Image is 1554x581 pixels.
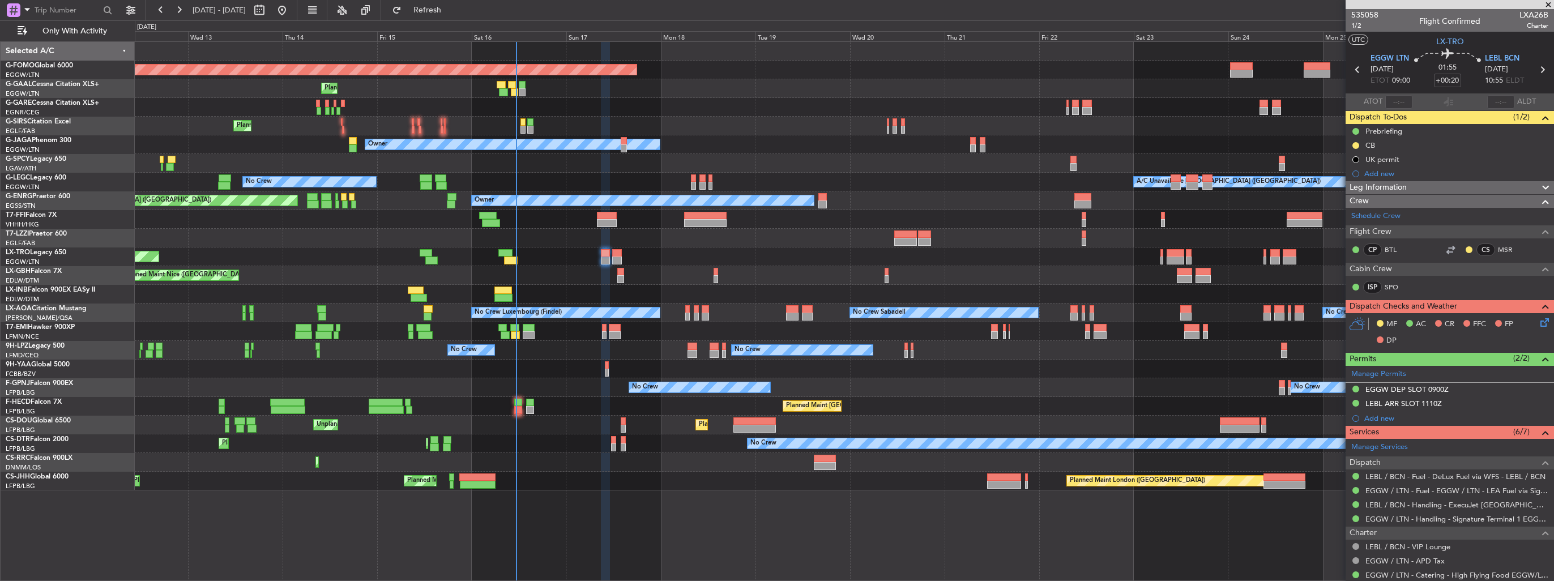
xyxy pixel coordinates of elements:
[1351,211,1401,222] a: Schedule Crew
[6,332,39,341] a: LFMN/NCE
[407,472,586,489] div: Planned Maint [GEOGRAPHIC_DATA] ([GEOGRAPHIC_DATA])
[222,435,280,452] div: Planned Maint Sofia
[1350,300,1457,313] span: Dispatch Checks and Weather
[6,436,30,443] span: CS-DTR
[1365,126,1402,136] div: Prebriefing
[1513,352,1530,364] span: (2/2)
[6,305,32,312] span: LX-AOA
[6,249,30,256] span: LX-TRO
[6,212,25,219] span: T7-FFI
[755,31,850,41] div: Tue 19
[1351,9,1378,21] span: 535058
[1445,319,1454,330] span: CR
[404,6,451,14] span: Refresh
[317,416,503,433] div: Unplanned Maint [GEOGRAPHIC_DATA] ([GEOGRAPHIC_DATA])
[1519,21,1548,31] span: Charter
[6,137,71,144] a: G-JAGAPhenom 300
[283,31,377,41] div: Thu 14
[1371,64,1394,75] span: [DATE]
[1386,319,1397,330] span: MF
[6,249,66,256] a: LX-TROLegacy 650
[1350,527,1377,540] span: Charter
[1350,225,1391,238] span: Flight Crew
[6,193,32,200] span: G-ENRG
[472,31,566,41] div: Sat 16
[6,156,66,163] a: G-SPCYLegacy 650
[6,399,62,405] a: F-HECDFalcon 7X
[237,117,415,134] div: Planned Maint [GEOGRAPHIC_DATA] ([GEOGRAPHIC_DATA])
[1137,173,1321,190] div: A/C Unavailable [GEOGRAPHIC_DATA] ([GEOGRAPHIC_DATA])
[1498,245,1523,255] a: MSR
[6,417,32,424] span: CS-DOU
[1386,335,1397,347] span: DP
[1371,75,1389,87] span: ETOT
[1363,281,1382,293] div: ISP
[6,174,30,181] span: G-LEGC
[1517,96,1536,108] span: ALDT
[6,230,29,237] span: T7-LZZI
[1365,486,1548,495] a: EGGW / LTN - Fuel - EGGW / LTN - LEA Fuel via Signature in EGGW
[1351,21,1378,31] span: 1/2
[29,27,119,35] span: Only With Activity
[1350,111,1407,124] span: Dispatch To-Dos
[1365,500,1548,510] a: LEBL / BCN - Handling - ExecuJet [GEOGRAPHIC_DATA] [PERSON_NAME]/BCN
[1350,263,1392,276] span: Cabin Crew
[6,436,69,443] a: CS-DTRFalcon 2000
[1364,413,1548,423] div: Add new
[6,426,35,434] a: LFPB/LBG
[1365,570,1548,580] a: EGGW / LTN - Catering - High Flying Food EGGW/LTN
[123,267,250,284] div: Planned Maint Nice ([GEOGRAPHIC_DATA])
[1365,472,1546,481] a: LEBL / BCN - Fuel - DeLux Fuel via WFS - LEBL / BCN
[1485,64,1508,75] span: [DATE]
[6,89,40,98] a: EGGW/LTN
[325,80,366,97] div: Planned Maint
[1485,53,1519,65] span: LEBL BCN
[6,230,67,237] a: T7-LZZIPraetor 600
[1505,319,1513,330] span: FP
[1436,36,1464,48] span: LX-TRO
[6,361,31,368] span: 9H-YAA
[661,31,755,41] div: Mon 18
[6,118,27,125] span: G-SIRS
[6,343,28,349] span: 9H-LPZ
[377,31,472,41] div: Fri 15
[1365,385,1449,394] div: EGGW DEP SLOT 0900Z
[6,473,69,480] a: CS-JHHGlobal 6000
[1350,195,1369,208] span: Crew
[6,324,75,331] a: T7-EMIHawker 900XP
[6,399,31,405] span: F-HECD
[6,407,35,416] a: LFPB/LBG
[6,137,32,144] span: G-JAGA
[1419,15,1480,27] div: Flight Confirmed
[368,136,387,153] div: Owner
[1350,181,1407,194] span: Leg Information
[6,202,36,210] a: EGSS/STN
[6,380,30,387] span: F-GPNJ
[6,473,30,480] span: CS-JHH
[6,108,40,117] a: EGNR/CEG
[6,343,65,349] a: 9H-LPZLegacy 500
[6,463,41,472] a: DNMM/LOS
[1364,169,1548,178] div: Add new
[6,287,28,293] span: LX-INB
[6,380,73,387] a: F-GPNJFalcon 900EX
[246,173,272,190] div: No Crew
[853,304,906,321] div: No Crew Sabadell
[1326,304,1378,321] div: No Crew Sabadell
[566,31,661,41] div: Sun 17
[1364,96,1382,108] span: ATOT
[6,324,28,331] span: T7-EMI
[6,482,35,490] a: LFPB/LBG
[945,31,1039,41] div: Thu 21
[6,351,39,360] a: LFMD/CEQ
[6,71,40,79] a: EGGW/LTN
[1485,75,1503,87] span: 10:55
[1365,514,1548,524] a: EGGW / LTN - Handling - Signature Terminal 1 EGGW / LTN
[850,31,945,41] div: Wed 20
[6,193,70,200] a: G-ENRGPraetor 600
[1323,31,1418,41] div: Mon 25
[6,417,71,424] a: CS-DOUGlobal 6500
[6,455,30,462] span: CS-RRC
[6,295,39,304] a: EDLW/DTM
[6,239,35,247] a: EGLF/FAB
